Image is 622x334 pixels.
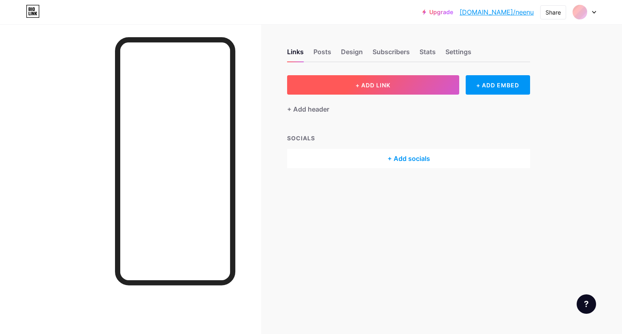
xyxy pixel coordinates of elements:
div: Design [341,47,363,61]
div: Share [545,8,561,17]
div: Posts [313,47,331,61]
button: + ADD LINK [287,75,459,95]
div: + Add header [287,104,329,114]
div: Subscribers [373,47,410,61]
div: Settings [445,47,471,61]
a: [DOMAIN_NAME]/neenu [460,7,534,17]
div: + ADD EMBED [466,75,530,95]
div: + Add socials [287,149,530,168]
div: Stats [420,47,436,61]
a: Upgrade [422,9,453,15]
div: SOCIALS [287,134,530,142]
div: Links [287,47,304,61]
span: + ADD LINK [356,82,390,89]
